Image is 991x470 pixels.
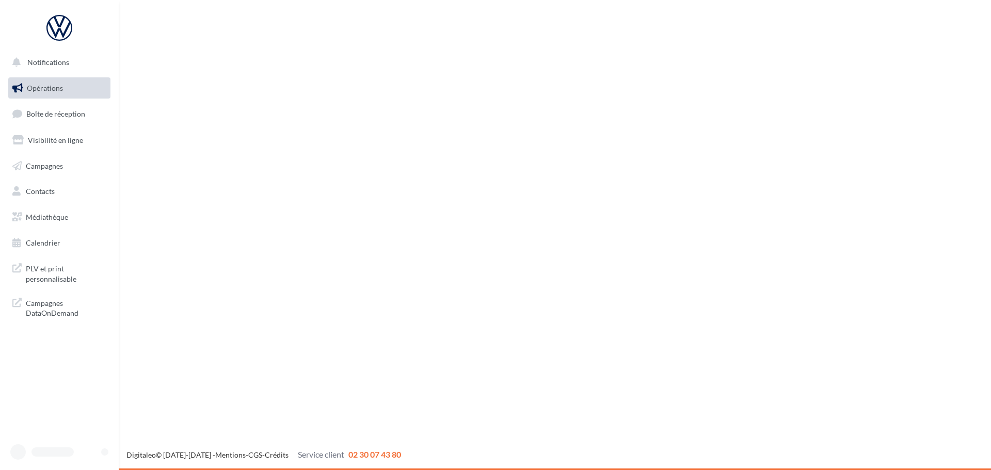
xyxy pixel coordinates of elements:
button: Notifications [6,52,108,73]
a: Boîte de réception [6,103,113,125]
span: Campagnes [26,161,63,170]
span: Notifications [27,58,69,67]
span: © [DATE]-[DATE] - - - [126,450,401,459]
span: Médiathèque [26,213,68,221]
a: Crédits [265,450,289,459]
span: Boîte de réception [26,109,85,118]
span: Contacts [26,187,55,196]
span: Opérations [27,84,63,92]
a: Digitaleo [126,450,156,459]
span: Visibilité en ligne [28,136,83,144]
a: Contacts [6,181,113,202]
a: CGS [248,450,262,459]
span: PLV et print personnalisable [26,262,106,284]
span: 02 30 07 43 80 [348,449,401,459]
a: Médiathèque [6,206,113,228]
a: Mentions [215,450,246,459]
a: Visibilité en ligne [6,129,113,151]
span: Campagnes DataOnDemand [26,296,106,318]
a: Campagnes [6,155,113,177]
a: Calendrier [6,232,113,254]
a: PLV et print personnalisable [6,257,113,288]
span: Service client [298,449,344,459]
a: Opérations [6,77,113,99]
a: Campagnes DataOnDemand [6,292,113,322]
span: Calendrier [26,238,60,247]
